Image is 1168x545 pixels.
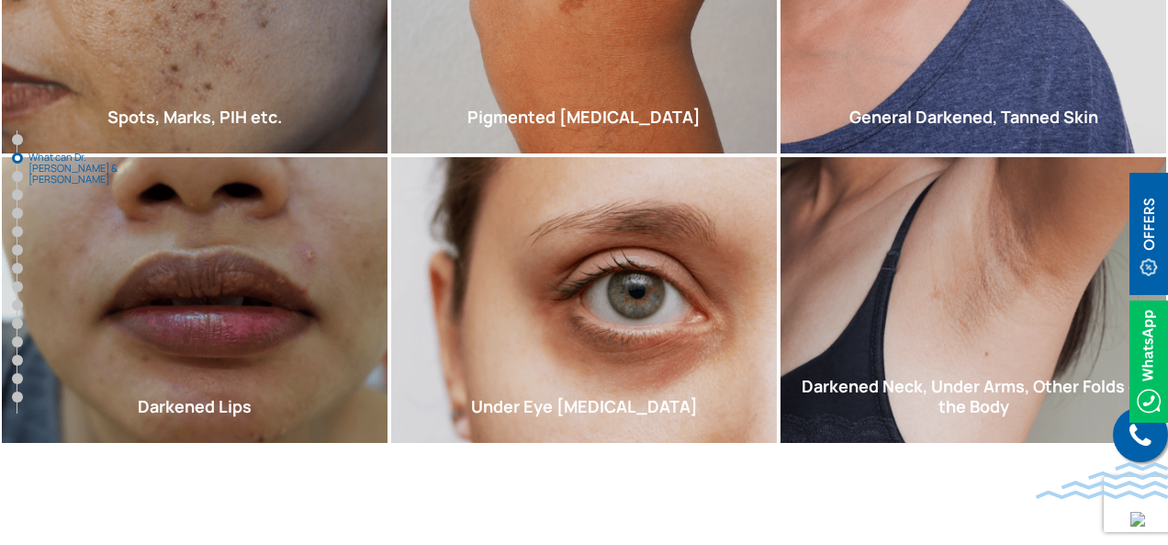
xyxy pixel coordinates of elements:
[391,108,777,128] h2: Pigmented [MEDICAL_DATA]
[1129,349,1168,369] a: Whatsappicon
[1130,512,1145,527] img: up-blue-arrow.svg
[781,108,1166,128] h2: General Darkened, Tanned Skin
[1129,173,1168,295] img: offerBt
[1036,462,1168,499] img: bluewave
[12,153,23,164] a: What can Dr. [PERSON_NAME] & [PERSON_NAME]
[28,152,120,185] span: What can Dr. [PERSON_NAME] & [PERSON_NAME]
[2,108,387,128] h2: Spots, Marks, PIH etc.
[1129,301,1168,423] img: Whatsappicon
[781,377,1166,416] h2: Darkened Neck, Under Arms, Other Folds of the Body
[391,397,777,417] h2: Under Eye [MEDICAL_DATA]
[2,397,387,417] h2: Darkened Lips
